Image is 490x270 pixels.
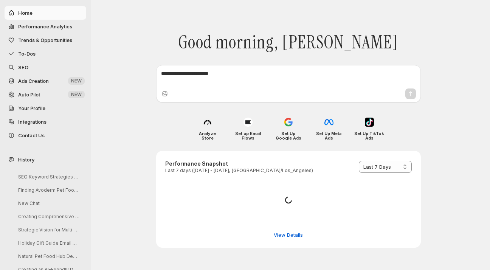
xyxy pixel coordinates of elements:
[18,92,40,98] span: Auto Pilot
[18,78,49,84] span: Ads Creation
[5,33,86,47] button: Trends & Opportunities
[233,131,263,140] h4: Set up Email Flows
[5,47,86,61] button: To-Dos
[203,118,212,127] img: Analyze Store icon
[274,231,303,239] span: View Details
[5,6,86,20] button: Home
[18,10,33,16] span: Home
[192,131,222,140] h4: Analyze Store
[5,129,86,142] button: Contact Us
[165,160,313,168] h3: Performance Snapshot
[165,168,313,174] p: Last 7 days ([DATE] - [DATE], [GEOGRAPHIC_DATA]/Los_Angeles)
[18,51,36,57] span: To-Dos
[71,92,82,98] span: NEW
[18,132,45,138] span: Contact Us
[5,74,86,88] button: Ads Creation
[12,224,84,236] button: Strategic Vision for Multi-Species Pet Retail
[18,37,72,43] span: Trends & Opportunities
[18,64,28,70] span: SEO
[324,118,333,127] img: Set Up Meta Ads icon
[354,131,384,140] h4: Set Up TikTok Ads
[12,211,84,222] button: Creating Comprehensive Pet Health Solutions
[12,171,84,183] button: SEO Keyword Strategies for Talis-us
[314,131,344,140] h4: Set Up Meta Ads
[269,229,307,241] button: View detailed performance
[12,197,84,209] button: New Chat
[161,90,169,98] button: Upload image
[18,119,47,125] span: Integrations
[18,23,72,29] span: Performance Analytics
[365,118,374,127] img: Set Up TikTok Ads icon
[5,88,86,101] a: Auto Pilot
[243,118,253,127] img: Set up Email Flows icon
[18,156,34,163] span: History
[5,61,86,74] a: SEO
[5,115,86,129] a: Integrations
[178,31,398,53] span: Good morning, [PERSON_NAME]
[273,131,303,140] h4: Set Up Google Ads
[12,184,84,196] button: Finding Avoderm Pet Food Locally
[5,101,86,115] a: Your Profile
[12,250,84,262] button: Natural Pet Food Hub Development Guide
[5,20,86,33] button: Performance Analytics
[12,237,84,249] button: Holiday Gift Guide Email Drafting
[71,78,82,84] span: NEW
[18,105,45,111] span: Your Profile
[284,118,293,127] img: Set Up Google Ads icon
